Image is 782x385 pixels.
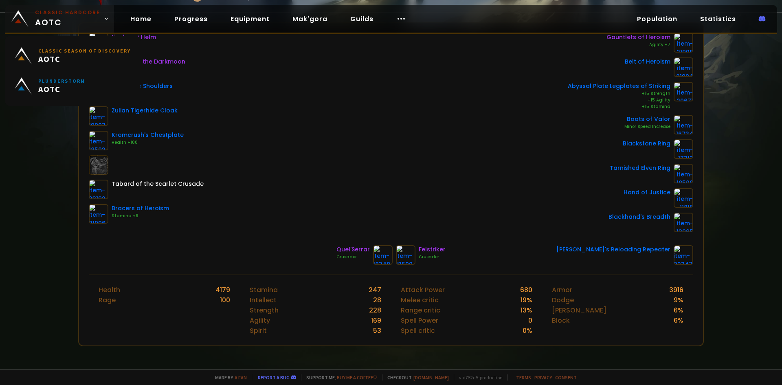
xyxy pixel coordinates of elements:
[371,315,381,326] div: 169
[623,139,670,148] div: Blackstone Ring
[401,295,439,305] div: Melee critic
[89,106,108,126] img: item-19907
[373,326,381,336] div: 53
[250,305,279,315] div: Strength
[624,123,670,130] div: Minor Speed Increase
[674,139,693,159] img: item-17713
[694,11,742,27] a: Statistics
[608,213,670,221] div: Blackhand's Breadth
[10,41,136,71] a: Classic Season of DiscoveryAOTC
[215,285,230,295] div: 4179
[674,213,693,232] img: item-13965
[401,326,435,336] div: Spell critic
[568,97,670,103] div: +15 Agility
[373,245,393,265] img: item-18348
[674,295,683,305] div: 9 %
[220,295,230,305] div: 100
[5,5,114,33] a: Classic HardcoreAOTC
[401,315,438,326] div: Spell Power
[396,245,415,265] img: item-12590
[112,82,173,90] div: Truestrike Shoulders
[624,115,670,123] div: Boots of Valor
[10,71,136,101] a: PlunderstormAOTC
[168,11,214,27] a: Progress
[124,11,158,27] a: Home
[373,295,381,305] div: 28
[674,188,693,208] img: item-11815
[112,213,169,219] div: Stamina +9
[552,295,574,305] div: Dodge
[523,326,532,336] div: 0 %
[382,374,449,381] span: Checkout
[89,131,108,150] img: item-18503
[521,295,532,305] div: 19 %
[674,115,693,134] img: item-16734
[610,164,670,172] div: Tarnished Elven Ring
[112,204,169,213] div: Bracers of Heroism
[369,285,381,295] div: 247
[419,254,446,260] div: Crusader
[674,164,693,183] img: item-18500
[606,42,670,48] div: Agility +7
[674,33,693,53] img: item-21998
[35,9,100,29] span: AOTC
[555,374,577,381] a: Consent
[401,285,445,295] div: Attack Power
[250,285,278,295] div: Stamina
[606,33,670,42] div: Gauntlets of Heroism
[336,254,370,260] div: Crusader
[674,315,683,326] div: 6 %
[38,78,85,84] small: Plunderstorm
[419,245,446,254] div: Felstriker
[112,106,178,115] div: Zulian Tigerhide Cloak
[301,374,377,381] span: Support me,
[112,180,204,188] div: Tabard of the Scarlet Crusade
[250,326,267,336] div: Spirit
[112,57,185,66] div: Amulet of the Darkmoon
[89,204,108,224] img: item-21996
[401,305,440,315] div: Range critic
[528,315,532,326] div: 0
[89,180,108,199] img: item-23192
[112,131,184,139] div: Kromcrush's Chestplate
[99,295,116,305] div: Rage
[552,305,606,315] div: [PERSON_NAME]
[454,374,503,381] span: v. d752d5 - production
[250,315,270,326] div: Agility
[568,90,670,97] div: +15 Strength
[568,82,670,90] div: Abyssal Plate Legplates of Striking
[258,374,290,381] a: Report a bug
[38,84,85,94] span: AOTC
[630,11,684,27] a: Population
[344,11,380,27] a: Guilds
[624,188,670,197] div: Hand of Justice
[38,48,131,54] small: Classic Season of Discovery
[210,374,247,381] span: Made by
[250,295,277,305] div: Intellect
[556,245,670,254] div: [PERSON_NAME]'s Reloading Repeater
[674,82,693,101] img: item-20671
[552,315,570,326] div: Block
[568,103,670,110] div: +15 Stamina
[336,245,370,254] div: Quel'Serrar
[224,11,276,27] a: Equipment
[669,285,683,295] div: 3916
[38,54,131,64] span: AOTC
[521,305,532,315] div: 13 %
[35,9,100,16] small: Classic Hardcore
[112,139,184,146] div: Health +100
[369,305,381,315] div: 228
[516,374,531,381] a: Terms
[99,285,120,295] div: Health
[235,374,247,381] a: a fan
[674,245,693,265] img: item-22347
[337,374,377,381] a: Buy me a coffee
[520,285,532,295] div: 680
[552,285,572,295] div: Armor
[674,57,693,77] img: item-21994
[413,374,449,381] a: [DOMAIN_NAME]
[286,11,334,27] a: Mak'gora
[534,374,552,381] a: Privacy
[625,57,670,66] div: Belt of Heroism
[674,305,683,315] div: 6 %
